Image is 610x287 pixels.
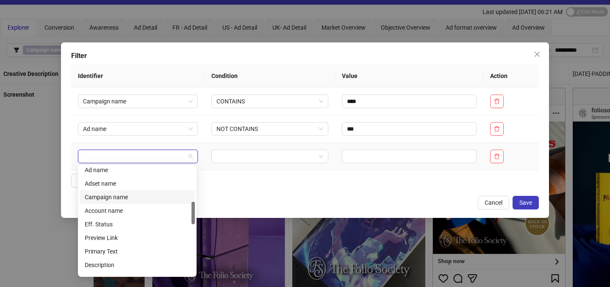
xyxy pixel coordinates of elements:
span: delete [494,98,500,104]
th: Condition [205,64,335,88]
div: Primary Text [85,247,190,256]
button: Save [513,196,539,209]
button: Close [530,47,544,61]
th: Identifier [71,64,205,88]
div: Eff. Status [80,217,195,231]
div: Adset name [85,179,190,188]
div: Account name [85,206,190,215]
div: Ad name [80,163,195,177]
th: Action [483,64,539,88]
div: Adset name [80,177,195,190]
span: Save [519,199,532,206]
div: Campaign name [85,192,190,202]
div: Filter [71,51,539,61]
span: delete [494,153,500,159]
span: Ad name [83,123,193,135]
div: Account name [80,204,195,217]
div: Campaign name [80,190,195,204]
div: Primary Text [80,245,195,258]
div: Headline [80,272,195,285]
div: Ad name [85,165,190,175]
span: Campaign name [83,95,193,108]
div: Description [85,260,190,270]
span: delete [494,126,500,132]
button: Add [71,174,105,187]
div: Preview Link [85,233,190,242]
div: Eff. Status [85,220,190,229]
span: close [534,51,541,58]
div: Headline [85,274,190,283]
span: Cancel [485,199,502,206]
div: Preview Link [80,231,195,245]
button: Cancel [478,196,509,209]
span: NOT CONTAINS [216,123,323,135]
th: Value [335,64,484,88]
div: Description [80,258,195,272]
span: CONTAINS [216,95,323,108]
